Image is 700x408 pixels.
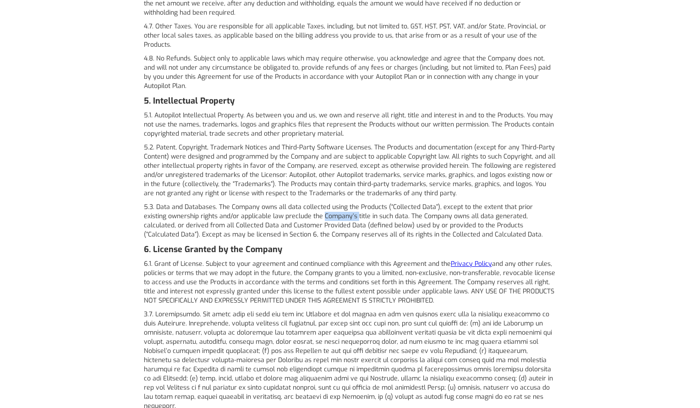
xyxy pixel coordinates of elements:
[144,203,556,239] p: 5.3. Data and Databases. The Company owns all data collected using the Products (“Collected Data”...
[144,54,556,91] p: 4.8. No Refunds. Subject only to applicable laws which may require otherwise, you acknowledge and...
[144,143,556,198] p: 5.2. Patent, Copyright, Trademark Notices and Third-Party Software Licenses. The Products and doc...
[144,259,556,305] p: 6.1. Grant of License. Subject to your agreement and continued compliance with this Agreement and...
[144,95,235,106] strong: 5. Intellectual Property
[144,111,556,138] p: 5.1. Autopilot Intellectual Property. As between you and us, we own and reserve all right, title ...
[144,244,282,255] strong: 6. License Granted by the Company
[144,22,556,50] p: 4.7. Other Taxes. You are responsible for all applicable Taxes, including, but not limited to, GS...
[451,259,492,268] a: Privacy Policy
